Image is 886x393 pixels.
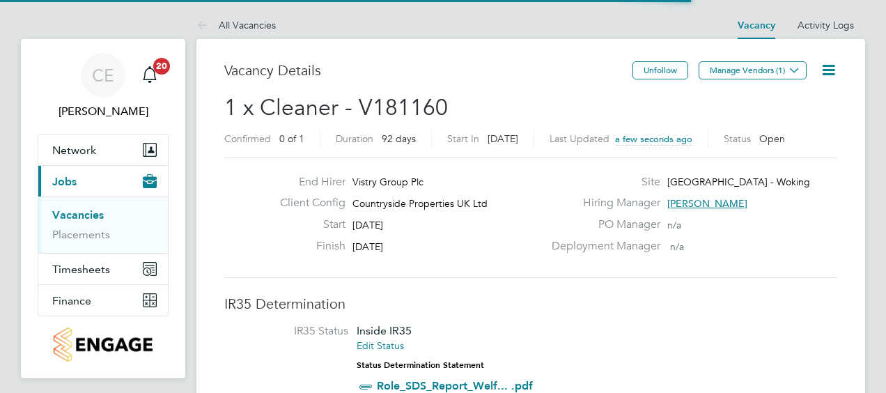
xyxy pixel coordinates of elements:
[38,103,169,120] span: Conor Edwards
[488,132,518,145] span: [DATE]
[52,208,104,222] a: Vacancies
[352,176,423,188] span: Vistry Group Plc
[615,133,692,145] span: a few seconds ago
[667,197,747,210] span: [PERSON_NAME]
[550,132,609,145] label: Last Updated
[543,175,660,190] label: Site
[798,19,854,31] a: Activity Logs
[667,219,681,231] span: n/a
[377,379,533,392] a: Role_SDS_Report_Welf... .pdf
[357,324,412,337] span: Inside IR35
[238,324,348,339] label: IR35 Status
[54,327,152,362] img: countryside-properties-logo-retina.png
[269,175,345,190] label: End Hirer
[447,132,479,145] label: Start In
[38,134,168,165] button: Network
[738,20,775,31] a: Vacancy
[52,175,77,188] span: Jobs
[352,197,488,210] span: Countryside Properties UK Ltd
[224,94,448,121] span: 1 x Cleaner - V181160
[724,132,751,145] label: Status
[38,53,169,120] a: CE[PERSON_NAME]
[269,196,345,210] label: Client Config
[52,144,96,157] span: Network
[759,132,785,145] span: Open
[543,196,660,210] label: Hiring Manager
[21,39,185,378] nav: Main navigation
[92,66,114,84] span: CE
[543,239,660,254] label: Deployment Manager
[632,61,688,79] button: Unfollow
[336,132,373,145] label: Duration
[52,263,110,276] span: Timesheets
[196,19,276,31] a: All Vacancies
[224,61,632,79] h3: Vacancy Details
[38,196,168,253] div: Jobs
[38,285,168,316] button: Finance
[357,360,484,370] strong: Status Determination Statement
[352,219,383,231] span: [DATE]
[352,240,383,253] span: [DATE]
[224,132,271,145] label: Confirmed
[670,240,684,253] span: n/a
[224,295,837,313] h3: IR35 Determination
[136,53,164,98] a: 20
[699,61,807,79] button: Manage Vendors (1)
[382,132,416,145] span: 92 days
[269,239,345,254] label: Finish
[279,132,304,145] span: 0 of 1
[667,176,810,188] span: [GEOGRAPHIC_DATA] - Woking
[38,166,168,196] button: Jobs
[38,327,169,362] a: Go to home page
[543,217,660,232] label: PO Manager
[52,228,110,241] a: Placements
[269,217,345,232] label: Start
[52,294,91,307] span: Finance
[357,339,404,352] a: Edit Status
[153,58,170,75] span: 20
[38,254,168,284] button: Timesheets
